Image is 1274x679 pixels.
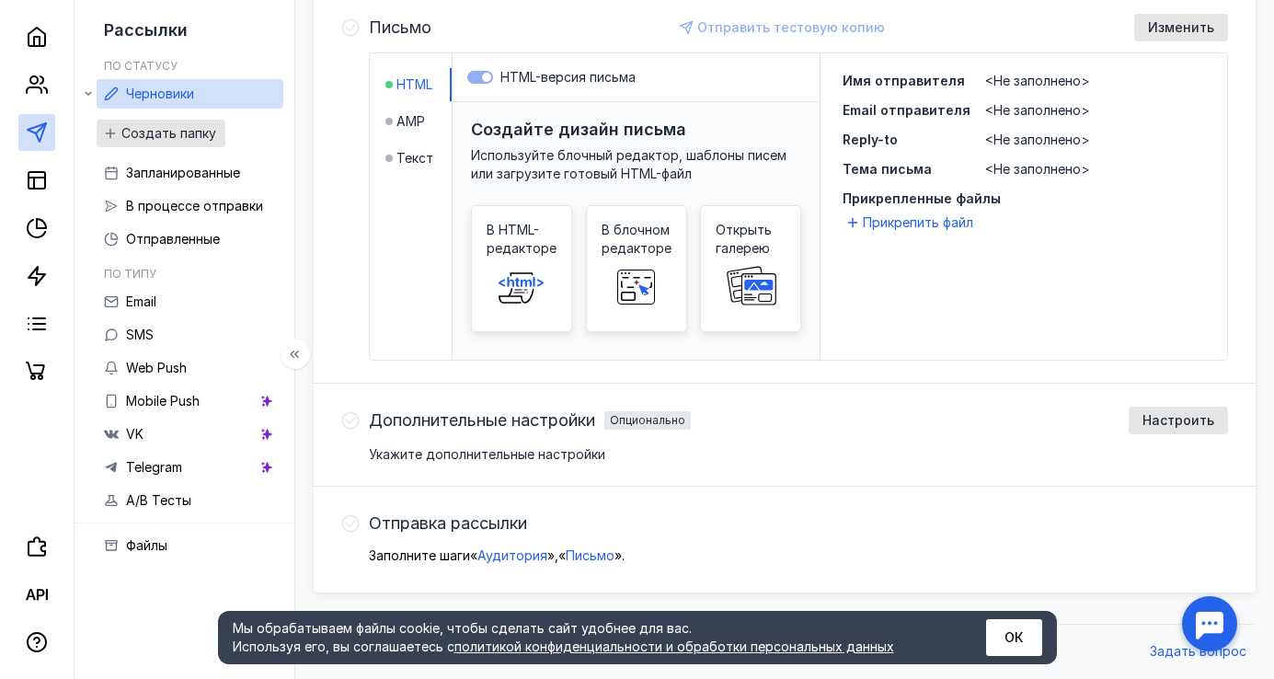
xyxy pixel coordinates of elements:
[97,287,283,316] a: Email
[97,386,283,416] a: Mobile Push
[985,102,1090,118] span: <Не заполнено>
[843,73,965,88] span: Имя отправителя
[863,213,973,232] span: Прикрепить файл
[97,320,283,350] a: SMS
[126,426,143,442] span: VK
[985,73,1090,88] span: <Не заполнено>
[471,120,686,139] h3: Создайте дизайн письма
[126,293,156,309] span: Email
[477,547,547,563] span: Аудитория
[97,79,283,109] a: Черновики
[104,59,178,73] h5: По статусу
[369,547,1228,565] p: Заполните шаги « » , « » .
[985,132,1090,147] span: <Не заполнено>
[843,102,970,118] span: Email отправителя
[396,149,433,167] span: Текст
[104,20,188,40] span: Рассылки
[126,165,240,180] span: Запланированные
[500,69,636,85] span: HTML-версия письма
[97,353,283,383] a: Web Push
[1150,644,1246,660] span: Задать вопрос
[233,619,941,656] div: Мы обрабатываем файлы cookie, чтобы сделать сайт удобнее для вас. Используя его, вы соглашаетесь c
[716,221,786,258] span: Открыть галерею
[97,120,225,147] button: Создать папку
[602,221,671,258] span: В блочном редакторе
[1141,639,1256,666] button: Задать вопрос
[126,86,194,101] span: Черновики
[126,198,263,213] span: В процессе отправки
[843,212,981,234] button: Прикрепить файл
[126,360,187,375] span: Web Push
[369,411,691,430] h4: Дополнительные настройкиОпционально
[566,547,614,565] button: Письмо
[97,531,283,560] a: Файлы
[487,221,557,258] span: В HTML-редакторе
[369,18,431,37] h4: Письмо
[1142,413,1214,429] span: Настроить
[97,224,283,254] a: Отправленные
[97,486,283,515] a: A/B Тесты
[566,547,614,563] span: Письмо
[396,75,432,94] span: HTML
[471,147,786,181] span: Используйте блочный редактор, шаблоны писем или загрузите готовый HTML-файл
[369,514,527,533] h4: Отправка рассылки
[126,492,191,508] span: A/B Тесты
[97,191,283,221] a: В процессе отправки
[97,420,283,449] a: VK
[843,132,898,147] span: Reply-to
[104,267,156,281] h5: По типу
[396,112,425,131] span: AMP
[454,639,894,654] a: политикой конфиденциальности и обработки персональных данных
[1129,407,1228,434] button: Настроить
[97,158,283,188] a: Запланированные
[126,327,154,342] span: SMS
[369,411,595,430] span: Дополнительные настройки
[126,231,220,247] span: Отправленные
[1134,14,1228,41] button: Изменить
[477,547,547,565] button: Аудитория
[126,459,182,475] span: Telegram
[126,537,167,553] span: Файлы
[1148,20,1214,36] span: Изменить
[985,161,1090,177] span: <Не заполнено>
[121,126,216,142] span: Создать папку
[369,446,605,462] span: Укажите дополнительные настройки
[843,161,932,177] span: Тема письма
[986,619,1042,656] button: ОК
[843,190,1205,208] span: Прикрепленные файлы
[126,393,200,409] span: Mobile Push
[97,453,283,482] a: Telegram
[610,415,685,426] div: Опционально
